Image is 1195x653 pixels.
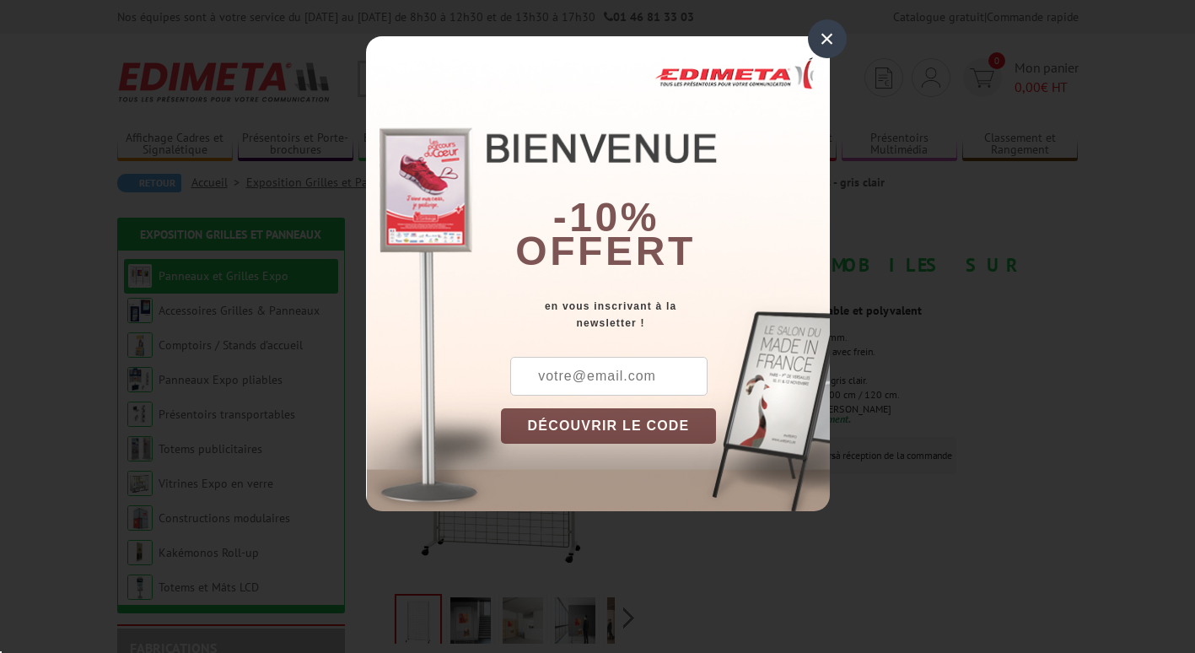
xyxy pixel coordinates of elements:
b: -10% [553,195,659,240]
font: offert [515,229,696,273]
input: votre@email.com [510,357,708,396]
div: × [808,19,847,58]
button: DÉCOUVRIR LE CODE [501,408,717,444]
div: en vous inscrivant à la newsletter ! [501,298,830,332]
